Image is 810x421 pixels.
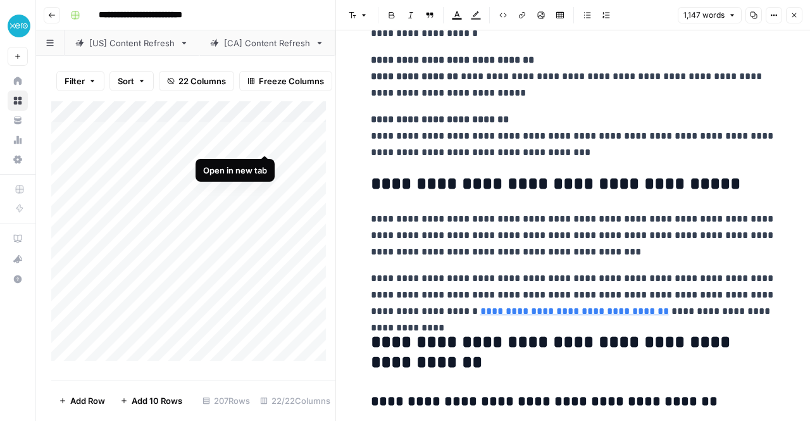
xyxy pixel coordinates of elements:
button: 22 Columns [159,71,234,91]
span: Freeze Columns [259,75,324,87]
button: 1,147 words [678,7,742,23]
a: [US] Content Refresh [65,30,199,56]
button: Workspace: XeroOps [8,10,28,42]
a: Settings [8,149,28,170]
div: Open in new tab [203,164,267,177]
span: Sort [118,75,134,87]
a: Home [8,71,28,91]
a: [CA] Content Refresh [199,30,335,56]
div: [US] Content Refresh [89,37,175,49]
span: Add 10 Rows [132,394,182,407]
a: AirOps Academy [8,229,28,249]
span: 22 Columns [178,75,226,87]
button: Freeze Columns [239,71,332,91]
button: Sort [109,71,154,91]
button: Add 10 Rows [113,391,190,411]
div: [CA] Content Refresh [224,37,310,49]
button: Filter [56,71,104,91]
div: 22/22 Columns [255,391,335,411]
button: What's new? [8,249,28,269]
img: XeroOps Logo [8,15,30,37]
button: Help + Support [8,269,28,289]
span: Filter [65,75,85,87]
div: What's new? [8,249,27,268]
div: 207 Rows [197,391,255,411]
span: Add Row [70,394,105,407]
span: 1,147 words [683,9,725,21]
a: Your Data [8,110,28,130]
button: Add Row [51,391,113,411]
a: Browse [8,91,28,111]
a: Usage [8,130,28,150]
